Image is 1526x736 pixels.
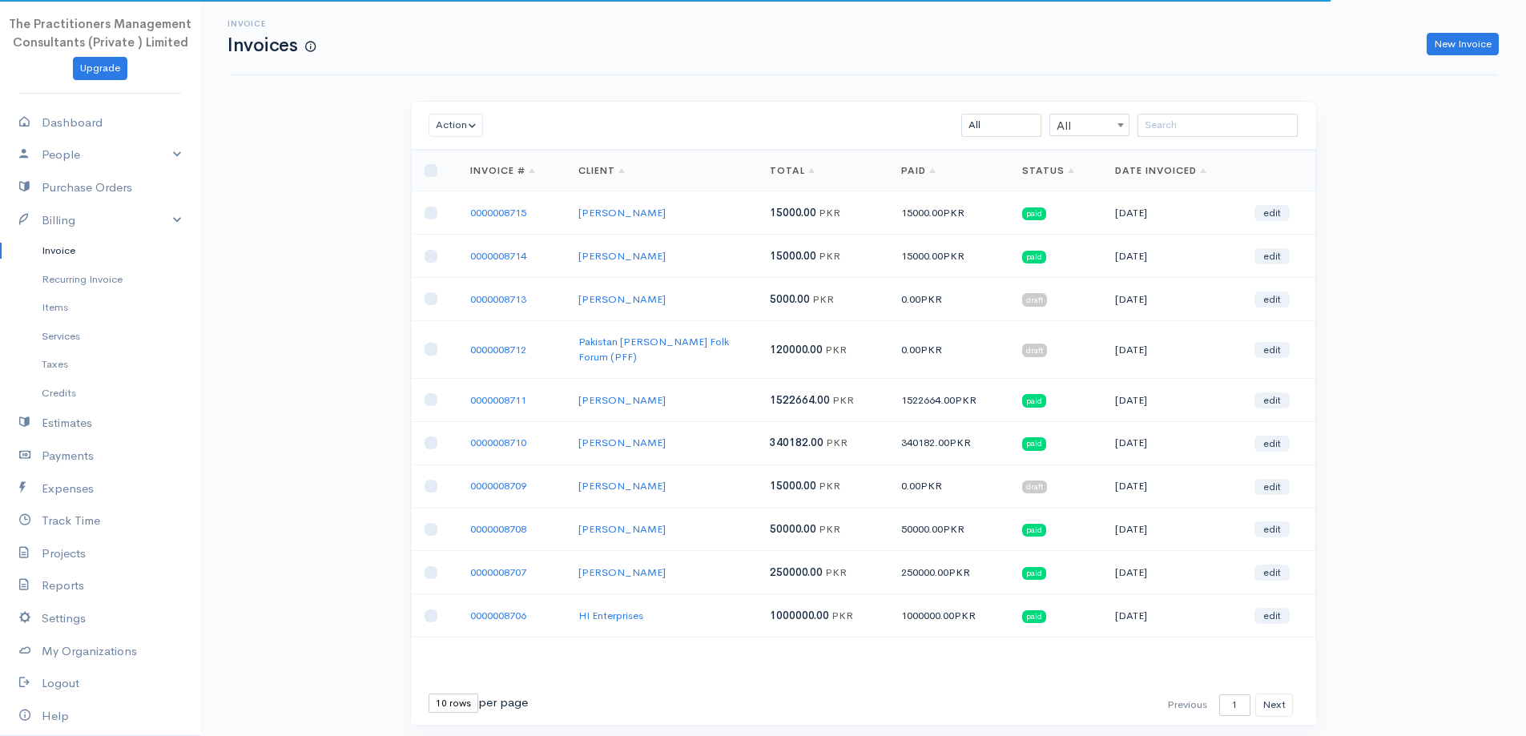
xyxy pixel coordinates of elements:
[888,191,1009,235] td: 15000.00
[770,292,810,306] span: 5000.00
[888,278,1009,321] td: 0.00
[1022,293,1047,306] span: draft
[227,35,316,55] h1: Invoices
[832,393,854,407] span: PKR
[578,522,666,536] a: [PERSON_NAME]
[470,164,535,177] a: Invoice #
[1022,567,1046,580] span: paid
[819,479,840,493] span: PKR
[470,522,526,536] a: 0000008708
[470,393,526,407] a: 0000008711
[578,164,625,177] a: Client
[73,57,127,80] a: Upgrade
[1254,521,1290,537] a: edit
[888,465,1009,508] td: 0.00
[819,249,840,263] span: PKR
[578,249,666,263] a: [PERSON_NAME]
[578,609,643,622] a: HI Enterprises
[770,393,830,407] span: 1522664.00
[955,393,976,407] span: PKR
[227,19,316,28] h6: Invoice
[578,393,666,407] a: [PERSON_NAME]
[920,292,942,306] span: PKR
[812,292,834,306] span: PKR
[578,436,666,449] a: [PERSON_NAME]
[819,206,840,219] span: PKR
[1115,164,1206,177] a: Date Invoiced
[578,335,729,364] a: Pakistan [PERSON_NAME] Folk Forum (PFF)
[770,609,829,622] span: 1000000.00
[1427,33,1499,56] a: New Invoice
[1102,378,1242,421] td: [DATE]
[1022,610,1046,623] span: paid
[770,206,816,219] span: 15000.00
[1254,436,1290,452] a: edit
[1102,278,1242,321] td: [DATE]
[1022,207,1046,220] span: paid
[470,249,526,263] a: 0000008714
[831,609,853,622] span: PKR
[1022,481,1047,493] span: draft
[888,320,1009,378] td: 0.00
[578,479,666,493] a: [PERSON_NAME]
[470,292,526,306] a: 0000008713
[429,114,484,137] button: Action
[943,206,964,219] span: PKR
[1102,235,1242,278] td: [DATE]
[770,565,823,579] span: 250000.00
[1254,342,1290,358] a: edit
[1102,551,1242,594] td: [DATE]
[578,206,666,219] a: [PERSON_NAME]
[825,565,847,579] span: PKR
[1022,344,1047,356] span: draft
[305,40,316,54] span: How to create your first Invoice?
[770,249,816,263] span: 15000.00
[949,436,971,449] span: PKR
[826,436,848,449] span: PKR
[1255,694,1293,717] button: Next
[1254,205,1290,221] a: edit
[1049,114,1129,136] span: All
[1254,392,1290,408] a: edit
[1022,164,1074,177] a: Status
[578,565,666,579] a: [PERSON_NAME]
[943,522,964,536] span: PKR
[1254,565,1290,581] a: edit
[888,235,1009,278] td: 15000.00
[888,594,1009,637] td: 1000000.00
[1137,114,1298,137] input: Search
[470,436,526,449] a: 0000008710
[578,292,666,306] a: [PERSON_NAME]
[825,343,847,356] span: PKR
[1102,320,1242,378] td: [DATE]
[943,249,964,263] span: PKR
[9,16,191,50] span: The Practitioners Management Consultants (Private ) Limited
[1022,394,1046,407] span: paid
[770,522,816,536] span: 50000.00
[1254,608,1290,624] a: edit
[1102,594,1242,637] td: [DATE]
[1050,115,1129,137] span: All
[470,479,526,493] a: 0000008709
[901,164,936,177] a: Paid
[770,436,823,449] span: 340182.00
[1254,479,1290,495] a: edit
[1102,465,1242,508] td: [DATE]
[1022,524,1046,537] span: paid
[920,343,942,356] span: PKR
[888,378,1009,421] td: 1522664.00
[1102,421,1242,465] td: [DATE]
[770,164,815,177] a: Total
[888,421,1009,465] td: 340182.00
[1254,292,1290,308] a: edit
[819,522,840,536] span: PKR
[470,343,526,356] a: 0000008712
[1022,437,1046,450] span: paid
[1102,508,1242,551] td: [DATE]
[470,206,526,219] a: 0000008715
[470,565,526,579] a: 0000008707
[1254,248,1290,264] a: edit
[429,694,528,713] div: per page
[954,609,976,622] span: PKR
[920,479,942,493] span: PKR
